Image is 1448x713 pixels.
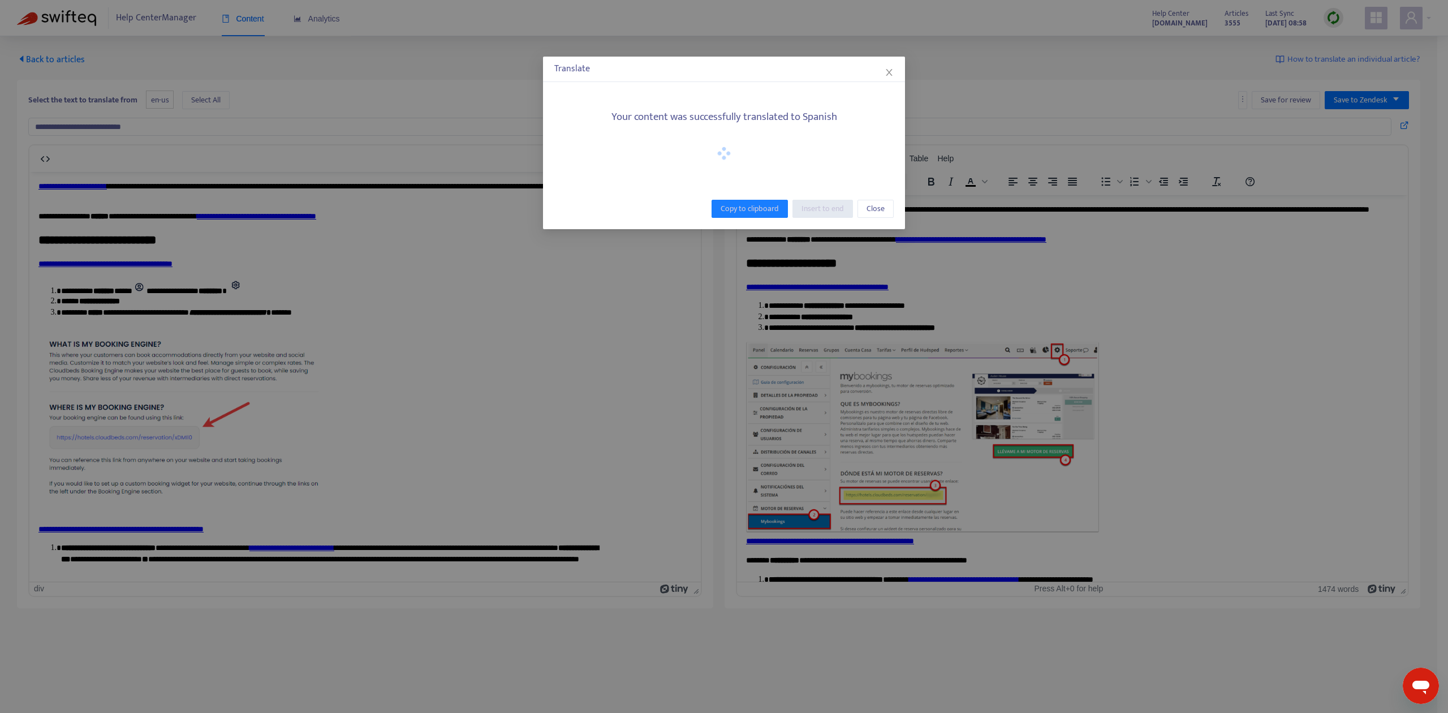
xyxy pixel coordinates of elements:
span: close [885,68,894,77]
button: Close [857,200,894,218]
button: Copy to clipboard [712,200,788,218]
button: Insert to end [792,200,853,218]
img: 28082525388059 [9,154,300,348]
span: Close [867,203,885,215]
button: Close [883,66,895,79]
iframe: Botón para iniciar la ventana de mensajería [1403,668,1439,704]
h5: Your content was successfully translated to Spanish [554,111,894,124]
div: Translate [554,62,894,76]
